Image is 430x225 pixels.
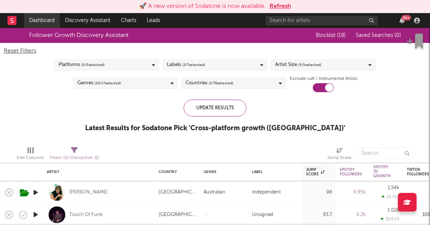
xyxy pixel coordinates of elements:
button: Filter by Jump Score [328,168,336,176]
span: ( 3 / 7 selected) [182,60,205,69]
div: Labels [167,60,205,69]
a: Discovery Assistant [60,13,116,28]
div: Country [159,170,192,174]
div: Genres [77,79,121,88]
span: ( 0 ) [395,33,401,38]
button: Saved Searches (0) [353,32,401,38]
div: Filters [50,153,99,163]
label: Exclude Lofi / Instrumental Artists [290,74,357,83]
div: Jump Score [327,153,352,162]
span: ( 16 / 17 selected) [94,79,121,88]
span: ( 1 / 78 selected) [209,79,233,88]
div: Countries [186,79,233,88]
div: [GEOGRAPHIC_DATA] [159,210,196,219]
div: 98 [306,188,332,197]
input: Search... [357,148,413,159]
a: [PERSON_NAME] [69,189,107,196]
div: Spotify 7D Growth [373,165,391,178]
span: ( 18 ) [337,33,346,38]
div: [GEOGRAPHIC_DATA] [159,188,196,197]
div: Edit Columns [17,153,44,162]
div: 6.2k [340,210,366,219]
div: Jump Score [306,168,325,176]
div: 1.02k [388,208,399,213]
input: Search for artists [266,16,378,25]
a: Charts [116,13,141,28]
div: Follower Growth Discovery Assistant [29,31,128,40]
button: Filter by Spotify Followers [366,168,373,176]
div: Australian [203,188,225,197]
div: Edit Columns [17,144,44,166]
div: Label [252,170,295,174]
div: 19.60 % [381,217,399,222]
span: Blocklist [316,33,346,38]
a: Touch Of Funk [69,212,103,218]
a: Dashboard [24,13,60,28]
div: Update Results [184,100,246,116]
span: ( 5 / 5 selected) [298,60,321,69]
button: 99+ [399,18,405,24]
div: Latest Results for Sodatone Pick ' Cross-platform growth ([GEOGRAPHIC_DATA]) ' [85,124,345,133]
span: ( 5 / 5 selected) [81,60,105,69]
div: Reset Filters [4,47,426,56]
div: Spotify Followers [340,168,362,176]
div: 93.7 [306,210,332,219]
button: Filter by Spotify 7D Growth [395,168,402,175]
div: Genre [203,170,241,174]
a: Leads [141,13,165,28]
div: Artist Size [275,60,321,69]
div: Independent [252,188,281,197]
span: Saved Searches [356,33,401,38]
div: 99 + [402,15,411,21]
div: Tiktok Followers [407,168,429,176]
button: Refresh [269,2,291,11]
div: Artist [47,170,147,174]
span: ( 11 filters active) [63,156,93,160]
div: Filters(11 filters active) [50,144,99,166]
div: Jump Score [327,144,352,166]
div: 6.95k [340,188,366,197]
div: Unsigned [252,210,273,219]
div: 28.51 % [381,194,399,199]
div: Platforms [59,60,105,69]
div: 1.54k [388,185,399,190]
div: 🚀 A new version of Sodatone is now available. [139,2,266,11]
